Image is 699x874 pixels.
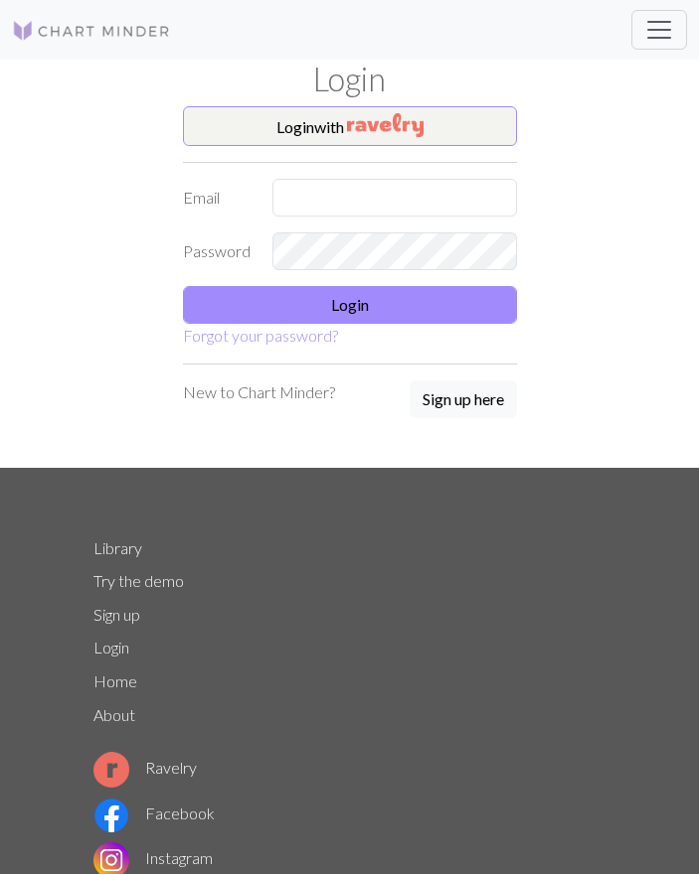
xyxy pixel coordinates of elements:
img: Ravelry [347,113,424,137]
label: Email [171,179,261,217]
img: Ravelry logo [93,752,129,788]
a: Try the demo [93,571,184,590]
a: Sign up here [410,380,517,420]
h1: Login [82,60,618,98]
a: Library [93,538,142,557]
a: Facebook [93,803,215,822]
img: Logo [12,19,171,43]
img: Facebook logo [93,798,129,833]
a: Login [93,638,129,656]
a: Ravelry [93,758,197,777]
a: About [93,705,135,724]
a: Home [93,671,137,690]
label: Password [171,232,261,270]
button: Login [183,286,517,324]
a: Sign up [93,605,140,624]
button: Sign up here [410,380,517,418]
a: Forgot your password? [183,326,338,345]
button: Loginwith [183,106,517,146]
p: New to Chart Minder? [183,380,335,404]
button: Toggle navigation [631,10,687,50]
a: Instagram [93,848,213,867]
